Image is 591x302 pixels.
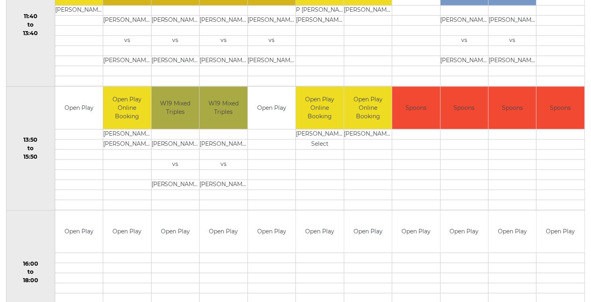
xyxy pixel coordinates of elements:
td: [PERSON_NAME] [296,16,343,26]
td: 13:50 to 15:50 [6,87,55,211]
td: [PERSON_NAME] [441,16,488,26]
td: Open Play [248,211,295,253]
td: P [PERSON_NAME] [296,6,343,16]
td: vs [200,159,247,170]
td: [PERSON_NAME] [344,6,392,16]
td: Open Play Online Booking [103,87,151,129]
td: [PERSON_NAME] [344,129,392,139]
td: Open Play [392,211,440,253]
td: Open Play Online Booking [344,87,392,129]
td: [PERSON_NAME] [200,16,247,26]
td: vs [152,36,199,46]
td: Open Play Online Booking [296,87,343,129]
td: vs [152,159,199,170]
td: [PERSON_NAME] [200,180,247,190]
td: [PERSON_NAME] [296,129,343,139]
td: vs [200,36,247,46]
td: [PERSON_NAME] [103,56,151,66]
td: Spoons [441,87,488,129]
td: Open Play [441,211,488,253]
td: [PERSON_NAME] [103,139,151,149]
td: Spoons [392,87,440,129]
td: Open Play [55,87,103,129]
td: [PERSON_NAME] [248,56,295,66]
td: [PERSON_NAME] [152,16,199,26]
td: [PERSON_NAME] [441,56,488,66]
td: Spoons [489,87,536,129]
td: vs [103,36,151,46]
td: [PERSON_NAME] [152,180,199,190]
td: Open Play [152,211,199,253]
td: Open Play [103,211,151,253]
td: Open Play [200,211,247,253]
td: Open Play [537,211,585,253]
td: [PERSON_NAME] [55,6,103,16]
td: vs [489,36,536,46]
td: Open Play [344,211,392,253]
td: [PERSON_NAME] [103,16,151,26]
td: [PERSON_NAME] [103,129,151,139]
td: [PERSON_NAME] [200,139,247,149]
td: vs [248,36,295,46]
td: vs [441,36,488,46]
td: [PERSON_NAME] [489,16,536,26]
td: [PERSON_NAME] [200,56,247,66]
td: [PERSON_NAME] [152,56,199,66]
td: [PERSON_NAME] [152,139,199,149]
td: Open Play [55,211,103,253]
td: [PERSON_NAME] [248,16,295,26]
td: Open Play [296,211,343,253]
td: Select [296,139,343,149]
td: Open Play [248,87,295,129]
td: [PERSON_NAME] [489,56,536,66]
td: W19 Mixed Triples [200,87,247,129]
td: W19 Mixed Triples [152,87,199,129]
td: Spoons [537,87,585,129]
td: Open Play [489,211,536,253]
